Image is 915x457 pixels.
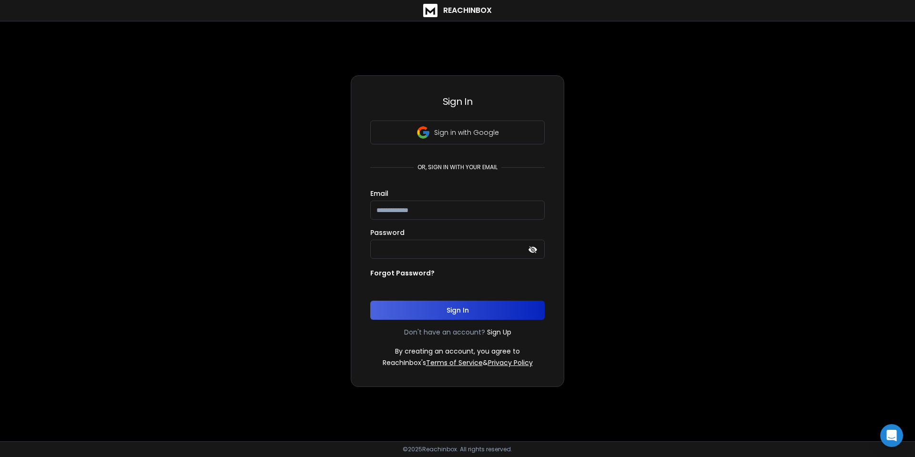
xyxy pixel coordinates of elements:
[395,346,520,356] p: By creating an account, you agree to
[880,424,903,447] div: Open Intercom Messenger
[370,268,435,278] p: Forgot Password?
[370,121,545,144] button: Sign in with Google
[370,95,545,108] h3: Sign In
[487,327,511,337] a: Sign Up
[488,358,533,367] a: Privacy Policy
[370,301,545,320] button: Sign In
[434,128,499,137] p: Sign in with Google
[383,358,533,367] p: ReachInbox's &
[414,163,501,171] p: or, sign in with your email
[370,229,405,236] label: Password
[443,5,492,16] h1: ReachInbox
[403,446,512,453] p: © 2025 Reachinbox. All rights reserved.
[423,4,492,17] a: ReachInbox
[404,327,485,337] p: Don't have an account?
[426,358,483,367] a: Terms of Service
[370,190,388,197] label: Email
[423,4,437,17] img: logo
